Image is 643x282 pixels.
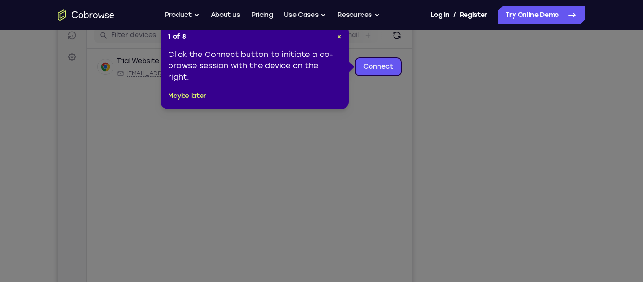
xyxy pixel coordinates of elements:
[6,6,23,23] a: Connect
[168,49,341,83] div: Click the Connect button to initiate a co-browse session with the device on the right.
[460,6,487,24] a: Register
[6,49,23,66] a: Settings
[298,59,343,76] a: Connect
[53,31,172,40] input: Filter devices...
[453,9,456,21] span: /
[337,32,341,40] span: ×
[59,57,101,66] div: Trial Website
[105,58,129,65] div: Online
[430,6,449,24] a: Log In
[168,32,186,41] span: 1 of 8
[187,31,217,40] label: demo_id
[29,49,354,86] div: Open device details
[175,70,233,78] div: App
[106,61,108,63] div: New devices found.
[185,70,233,78] span: Cobrowse demo
[239,70,263,78] span: +11 more
[498,6,585,24] a: Try Online Demo
[58,9,114,21] a: Go to the home page
[251,6,273,24] a: Pricing
[331,28,346,43] button: Refresh
[68,70,169,78] span: web@example.com
[284,6,326,24] button: Use Cases
[36,6,88,21] h1: Connect
[165,6,200,24] button: Product
[59,70,169,78] div: Email
[6,27,23,44] a: Sessions
[337,32,341,41] button: Close Tour
[338,6,380,24] button: Resources
[168,90,206,102] button: Maybe later
[211,6,240,24] a: About us
[284,31,301,40] label: Email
